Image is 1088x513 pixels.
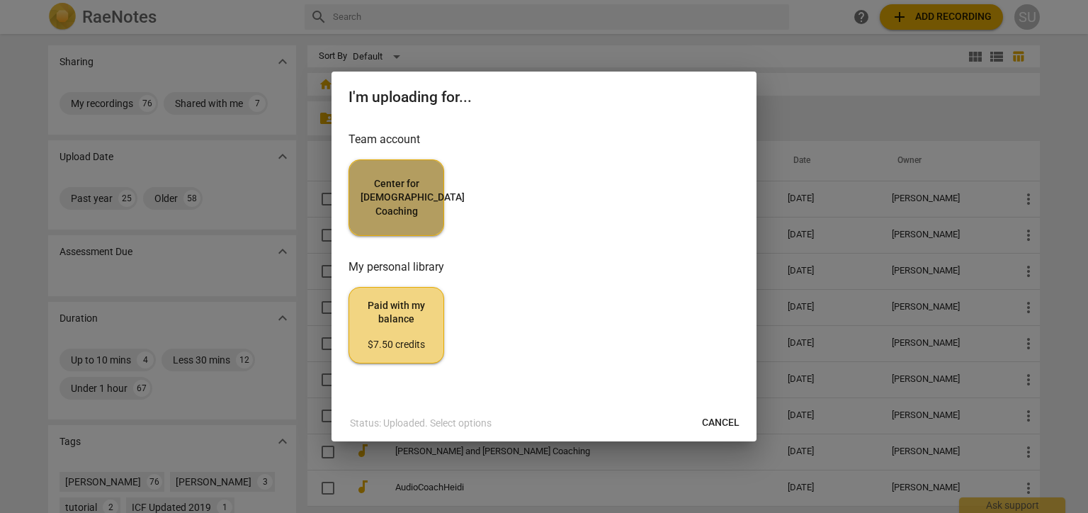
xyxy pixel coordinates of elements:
[348,287,444,363] button: Paid with my balance$7.50 credits
[361,338,432,352] div: $7.50 credits
[348,259,739,276] h3: My personal library
[691,410,751,436] button: Cancel
[348,89,739,106] h2: I'm uploading for...
[348,159,444,236] button: Center for [DEMOGRAPHIC_DATA] Coaching
[348,131,739,148] h3: Team account
[702,416,739,430] span: Cancel
[361,299,432,352] span: Paid with my balance
[350,416,492,431] p: Status: Uploaded. Select options
[361,177,432,219] span: Center for [DEMOGRAPHIC_DATA] Coaching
